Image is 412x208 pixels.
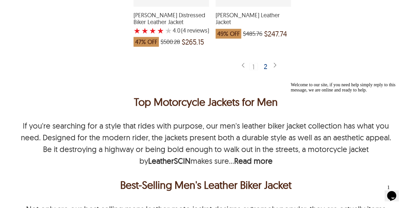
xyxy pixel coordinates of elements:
span: reviews [186,27,207,34]
p: If you're searching for a style that rides with purpose, our men's leather biker jacket collectio... [21,121,391,166]
p: Top Motorcycle Jackets for Men [21,94,391,110]
label: 4.0 [173,27,180,34]
span: ) [181,27,209,34]
label: 2 rating [141,27,149,34]
h2: <p>Best-Selling Men's Leather Biker Jacket</p> [21,177,391,193]
label: 5 rating [165,27,172,34]
p: Best-Selling Men's Leather Biker Jacket [22,177,390,193]
iframe: chat widget [385,182,405,201]
b: Read more [234,156,273,166]
span: (4 [181,27,186,34]
label: 4 rating [157,27,164,34]
span: $485.76 [243,31,263,37]
span: $500.28 [161,39,180,45]
img: sprite-icon [240,62,246,69]
iframe: chat widget [288,80,405,179]
h1: <p>Top Motorcycle Jackets for Men</p> [21,94,391,110]
img: sprite-icon [272,62,277,69]
div: 2 [261,63,271,70]
label: 1 rating [134,27,141,34]
span: $247.74 [264,31,287,37]
div: 1 [249,63,258,70]
a: Enzo Distressed Biker Leather Jacket with a 4 Star Rating 4 Product Review which was at a price o... [134,3,209,50]
span: Luis Bomber Leather Jacket [216,12,291,26]
span: Welcome to our site, if you need help simply reply to this message, we are online and ready to help. [3,3,107,13]
a: Luis Bomber Leather Jacket which was at a price of $485.76, now after discount the price is [216,3,291,42]
a: LeatherSCIN [148,156,191,166]
span: 47% OFF [134,37,159,47]
label: 3 rating [149,27,156,34]
span: $265.15 [182,39,204,45]
span: Enzo Distressed Biker Leather Jacket [134,12,209,26]
span: 49% OFF [216,29,241,39]
div: Welcome to our site, if you need help simply reply to this message, we are online and ready to help. [3,3,120,13]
